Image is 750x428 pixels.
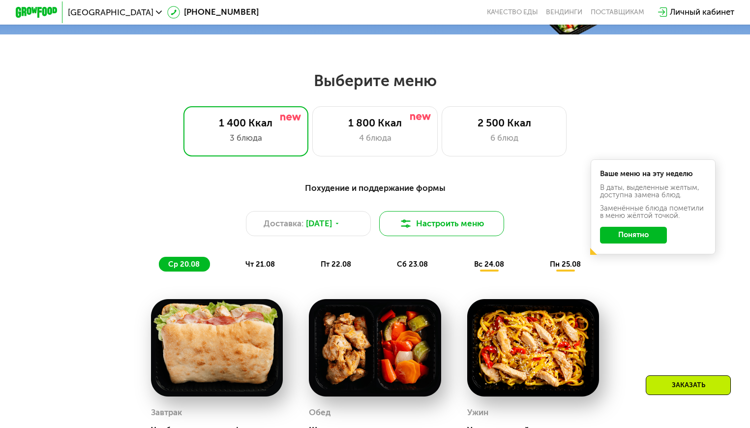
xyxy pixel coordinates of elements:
a: [PHONE_NUMBER] [167,6,259,18]
span: вс 24.08 [474,260,504,269]
a: Качество еды [487,8,538,17]
span: [GEOGRAPHIC_DATA] [68,8,153,17]
div: 6 блюд [452,132,556,144]
a: Вендинги [546,8,582,17]
div: Обед [309,405,330,421]
span: пн 25.08 [550,260,581,269]
div: 4 блюда [324,132,427,144]
div: Ужин [467,405,488,421]
span: пт 22.08 [321,260,351,269]
h2: Выберите меню [33,71,717,91]
div: Личный кабинет [670,6,734,18]
span: [DATE] [306,217,332,230]
div: Заказать [646,375,731,395]
div: Завтрак [151,405,182,421]
span: Доставка: [264,217,303,230]
button: Настроить меню [379,211,504,236]
div: 1 800 Ккал [324,117,427,129]
span: сб 23.08 [397,260,428,269]
button: Понятно [600,227,667,244]
div: В даты, выделенные желтым, доступна замена блюд. [600,184,706,199]
div: 1 400 Ккал [194,117,298,129]
div: Ваше меню на эту неделю [600,170,706,178]
div: 3 блюда [194,132,298,144]
div: Похудение и поддержание формы [67,182,684,194]
span: чт 21.08 [245,260,275,269]
div: поставщикам [591,8,644,17]
span: ср 20.08 [168,260,200,269]
div: Заменённые блюда пометили в меню жёлтой точкой. [600,205,706,219]
div: 2 500 Ккал [452,117,556,129]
